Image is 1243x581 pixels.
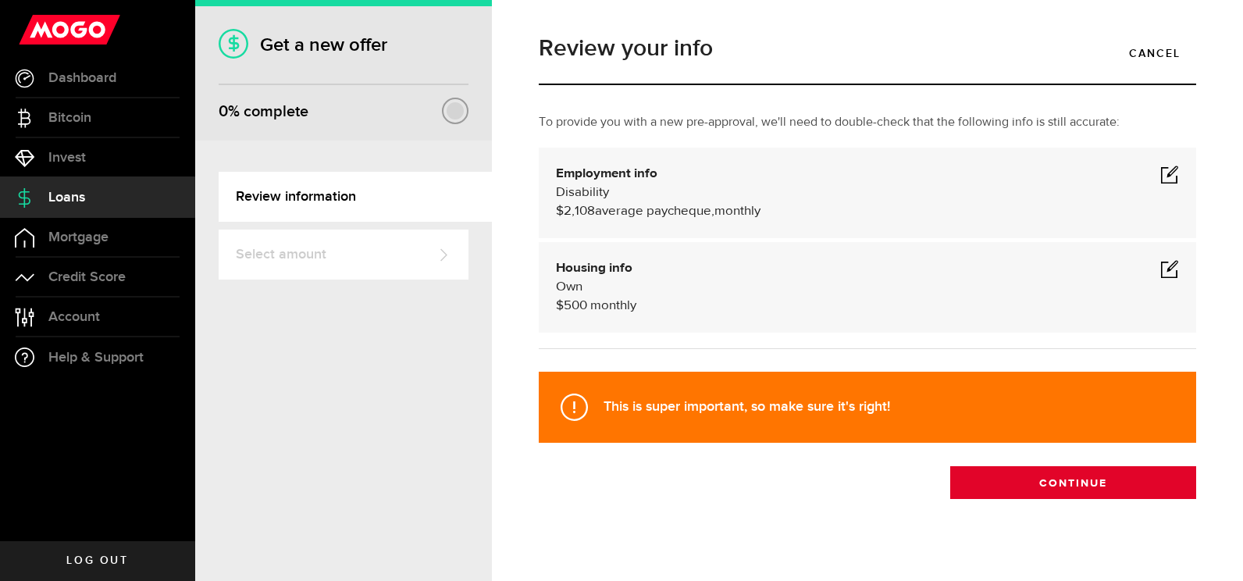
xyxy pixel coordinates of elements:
[219,230,468,280] a: Select amount
[556,299,564,312] span: $
[590,299,636,312] span: monthly
[48,111,91,125] span: Bitcoin
[714,205,760,218] span: monthly
[48,230,109,244] span: Mortgage
[539,37,1196,60] h1: Review your info
[219,102,228,121] span: 0
[12,6,59,53] button: Open LiveChat chat widget
[595,205,714,218] span: average paycheque,
[48,191,85,205] span: Loans
[66,555,128,566] span: Log out
[539,113,1196,132] p: To provide you with a new pre-approval, we'll need to double-check that the following info is sti...
[950,466,1196,499] button: Continue
[556,205,595,218] span: $2,108
[1113,37,1196,70] a: Cancel
[556,186,609,199] span: Disability
[604,398,890,415] strong: This is super important, so make sure it's right!
[48,351,144,365] span: Help & Support
[48,310,100,324] span: Account
[556,262,632,275] b: Housing info
[219,172,492,222] a: Review information
[219,34,468,56] h1: Get a new offer
[48,71,116,85] span: Dashboard
[556,280,582,294] span: Own
[556,167,657,180] b: Employment info
[48,270,126,284] span: Credit Score
[48,151,86,165] span: Invest
[219,98,308,126] div: % complete
[564,299,587,312] span: 500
